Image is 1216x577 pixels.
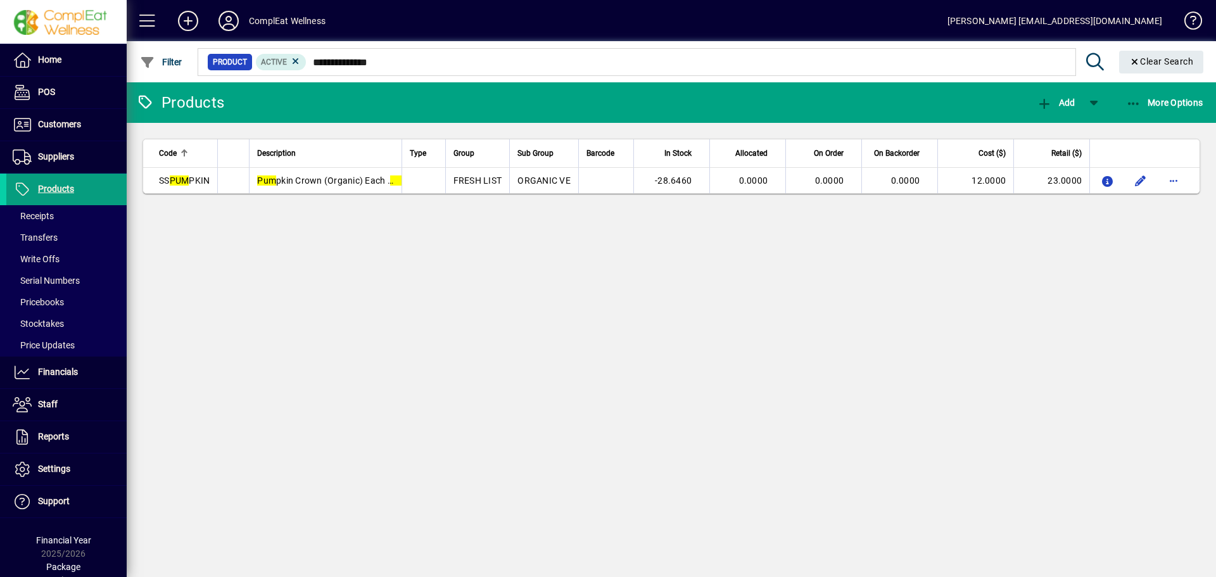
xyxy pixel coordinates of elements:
span: Suppliers [38,151,74,162]
a: Serial Numbers [6,270,127,291]
div: Description [257,146,393,160]
div: Products [136,92,224,113]
span: Code [159,146,177,160]
span: Barcode [586,146,614,160]
span: Allocated [735,146,768,160]
span: Clear Search [1129,56,1194,67]
span: On Backorder [874,146,920,160]
a: Write Offs [6,248,127,270]
a: Knowledge Base [1175,3,1200,44]
div: Code [159,146,210,160]
span: ORGANIC VE [517,175,571,186]
span: Support [38,496,70,506]
a: Settings [6,453,127,485]
mat-chip: Activation Status: Active [256,54,307,70]
a: Support [6,486,127,517]
button: Clear [1119,51,1204,73]
span: Retail ($) [1051,146,1082,160]
span: Cost ($) [978,146,1006,160]
span: Group [453,146,474,160]
button: Filter [137,51,186,73]
span: Customers [38,119,81,129]
span: Reports [38,431,69,441]
span: Active [261,58,287,67]
span: Settings [38,464,70,474]
a: Staff [6,389,127,421]
span: 0.0000 [891,175,920,186]
div: ComplEat Wellness [249,11,326,31]
a: Pricebooks [6,291,127,313]
em: PUM [170,175,189,186]
a: Receipts [6,205,127,227]
span: Financials [38,367,78,377]
div: On Backorder [870,146,931,160]
em: Pum [257,175,276,186]
span: Type [410,146,426,160]
div: On Order [794,146,855,160]
div: In Stock [642,146,703,160]
span: Product [213,56,247,68]
div: Barcode [586,146,626,160]
span: Home [38,54,61,65]
span: SS PKIN [159,175,210,186]
span: Serial Numbers [13,276,80,286]
span: pkin Crown (Organic) Each - ORGANICS [257,175,489,186]
a: Price Updates [6,334,127,356]
span: Add [1037,98,1075,108]
span: POS [38,87,55,97]
span: Stocktakes [13,319,64,329]
td: 12.0000 [937,168,1013,193]
span: Price Updates [13,340,75,350]
a: Home [6,44,127,76]
a: POS [6,77,127,108]
button: Add [1034,91,1078,114]
span: Transfers [13,232,58,243]
button: More Options [1123,91,1206,114]
span: Write Offs [13,254,60,264]
span: 0.0000 [815,175,844,186]
span: Receipts [13,211,54,221]
span: Financial Year [36,535,91,545]
span: FRESH LIST [453,175,502,186]
span: Filter [140,57,182,67]
span: Sub Group [517,146,554,160]
a: Reports [6,421,127,453]
td: 23.0000 [1013,168,1089,193]
div: [PERSON_NAME] [EMAIL_ADDRESS][DOMAIN_NAME] [947,11,1162,31]
div: Sub Group [517,146,571,160]
a: Suppliers [6,141,127,173]
a: Transfers [6,227,127,248]
span: Package [46,562,80,572]
button: More options [1163,170,1184,191]
span: On Order [814,146,844,160]
div: Group [453,146,502,160]
span: Description [257,146,296,160]
div: Type [410,146,438,160]
a: Stocktakes [6,313,127,334]
span: 0.0000 [739,175,768,186]
span: Staff [38,399,58,409]
button: Edit [1130,170,1151,191]
a: Customers [6,109,127,141]
div: Allocated [718,146,779,160]
span: More Options [1126,98,1203,108]
a: Financials [6,357,127,388]
button: Profile [208,10,249,32]
button: Add [168,10,208,32]
span: -28.6460 [655,175,692,186]
span: Products [38,184,74,194]
span: In Stock [664,146,692,160]
span: Pricebooks [13,297,64,307]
